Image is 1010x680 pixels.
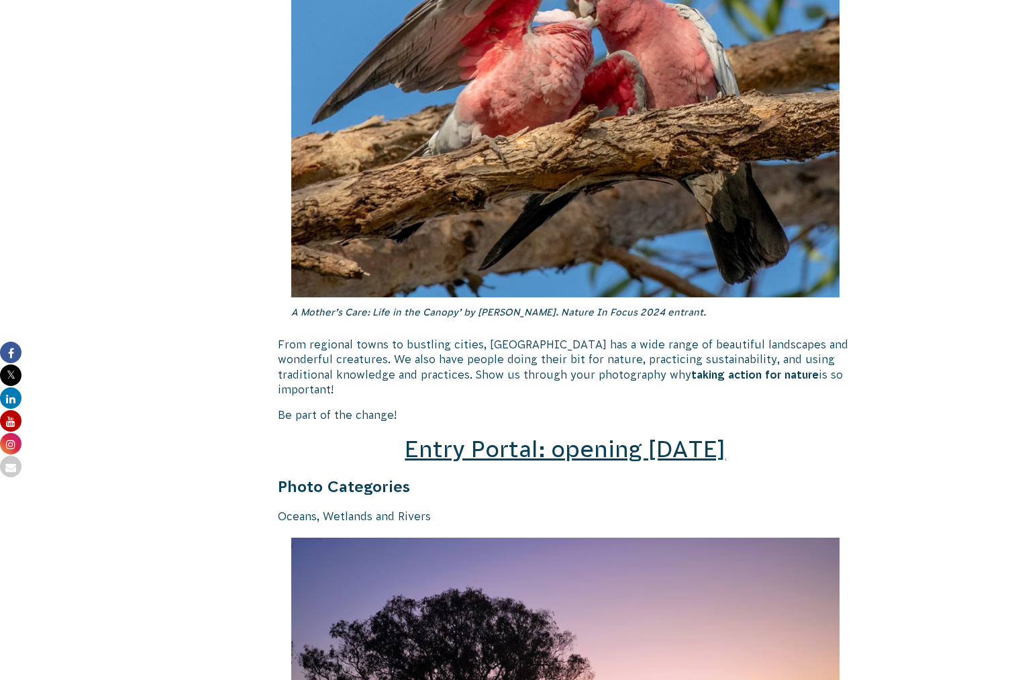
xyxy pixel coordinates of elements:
[278,337,854,397] p: From regional towns to bustling cities, [GEOGRAPHIC_DATA] has a wide range of beautiful landscape...
[405,436,725,462] a: Entry Portal: opening [DATE]
[278,478,410,495] strong: Photo Categories
[278,509,854,524] p: Oceans, Wetlands and Rivers
[691,369,819,381] strong: taking action for nature
[278,407,854,422] p: Be part of the change!
[291,307,706,318] em: A Mother’s Care: Life in the Canopy’ by [PERSON_NAME]. Nature In Focus 2024 entrant.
